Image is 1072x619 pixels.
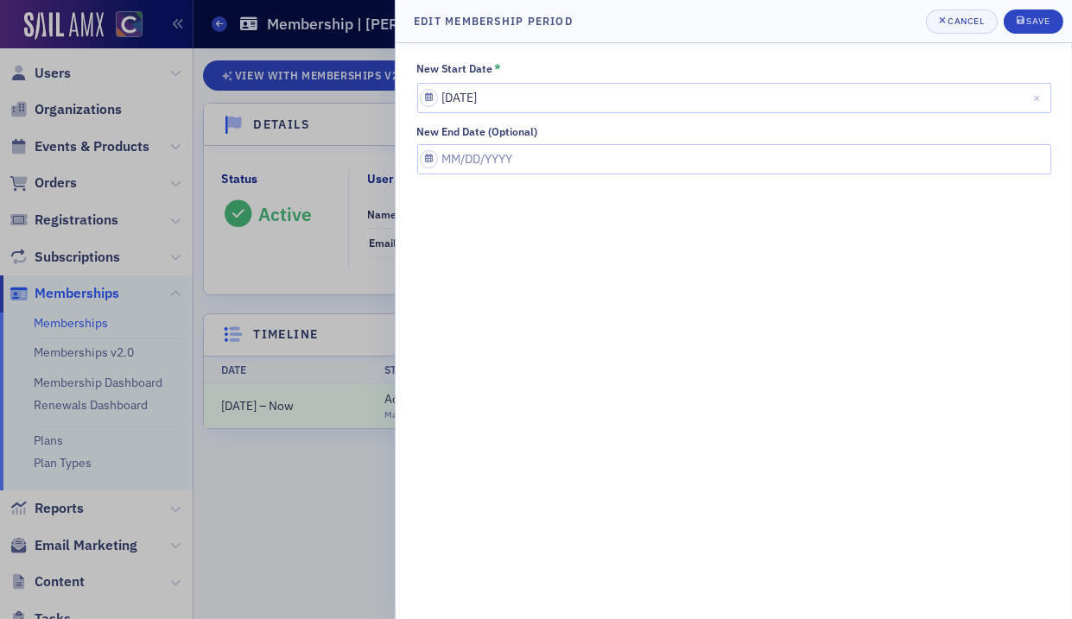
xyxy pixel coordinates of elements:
button: Close [1028,83,1051,113]
div: Save [1026,16,1050,26]
div: New End Date (Optional) [417,125,538,138]
input: MM/DD/YYYY [417,144,1051,174]
div: New Start Date [417,62,493,75]
button: Save [1004,9,1063,34]
abbr: This field is required [494,61,501,77]
h4: Edit Membership Period [414,13,573,28]
button: Cancel [926,9,998,34]
div: Cancel [948,16,984,26]
input: MM/DD/YYYY [417,83,1051,113]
